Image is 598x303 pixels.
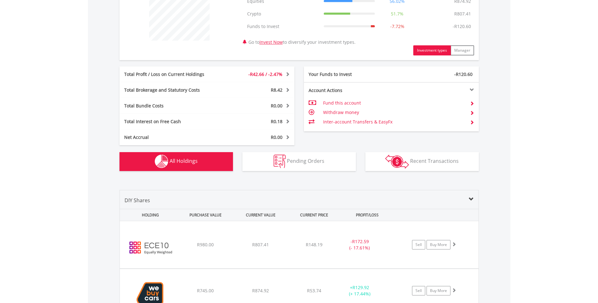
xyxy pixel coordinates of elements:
[287,157,324,164] span: Pending Orders
[378,8,416,20] td: 51.7%
[306,242,322,248] span: R148.19
[119,71,222,77] div: Total Profit / Loss on Current Holdings
[304,87,392,94] div: Account Actions
[274,155,286,168] img: pending_instructions-wht.png
[323,108,465,117] td: Withdraw money
[234,209,288,221] div: CURRENT VALUE
[323,117,465,127] td: Inter-account Transfers & EasyFx
[248,71,282,77] span: -R42.66 / -2.47%
[450,20,474,33] td: -R120.60
[413,45,451,55] button: Investment types
[119,134,222,140] div: Net Accrual
[365,152,479,171] button: Recent Transactions
[271,118,282,124] span: R0.18
[412,240,425,249] a: Sell
[123,229,177,267] img: ECE10.EC.ECE10.png
[259,39,283,45] a: Invest Now
[378,20,416,33] td: -7.72%
[336,284,384,297] div: + (+ 17.44%)
[252,288,269,294] span: R874.92
[289,209,339,221] div: CURRENT PRICE
[450,45,474,55] button: Manager
[197,288,214,294] span: R745.00
[197,242,214,248] span: R980.00
[179,209,233,221] div: PURCHASE VALUE
[271,87,282,93] span: R8.42
[352,284,369,290] span: R129.92
[271,134,282,140] span: R0.00
[410,157,459,164] span: Recent Transactions
[244,20,321,33] td: Funds to Invest
[244,8,321,20] td: Crypto
[454,71,473,77] span: -R120.60
[252,242,269,248] span: R807.41
[352,238,369,244] span: R172.59
[242,152,356,171] button: Pending Orders
[412,286,425,295] a: Sell
[155,155,168,168] img: holdings-wht.png
[323,98,465,108] td: Fund this account
[125,197,150,204] span: DIY Shares
[170,157,198,164] span: All Holdings
[427,240,450,249] a: Buy More
[304,71,392,77] div: Your Funds to Invest
[271,103,282,109] span: R0.00
[120,209,177,221] div: HOLDING
[385,155,409,169] img: transactions-zar-wht.png
[119,152,233,171] button: All Holdings
[340,209,394,221] div: PROFIT/LOSS
[119,118,222,125] div: Total Interest on Free Cash
[119,87,222,93] div: Total Brokerage and Statutory Costs
[336,238,384,251] div: - (- 17.61%)
[427,286,450,295] a: Buy More
[307,288,321,294] span: R53.74
[451,8,474,20] td: R807.41
[119,103,222,109] div: Total Bundle Costs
